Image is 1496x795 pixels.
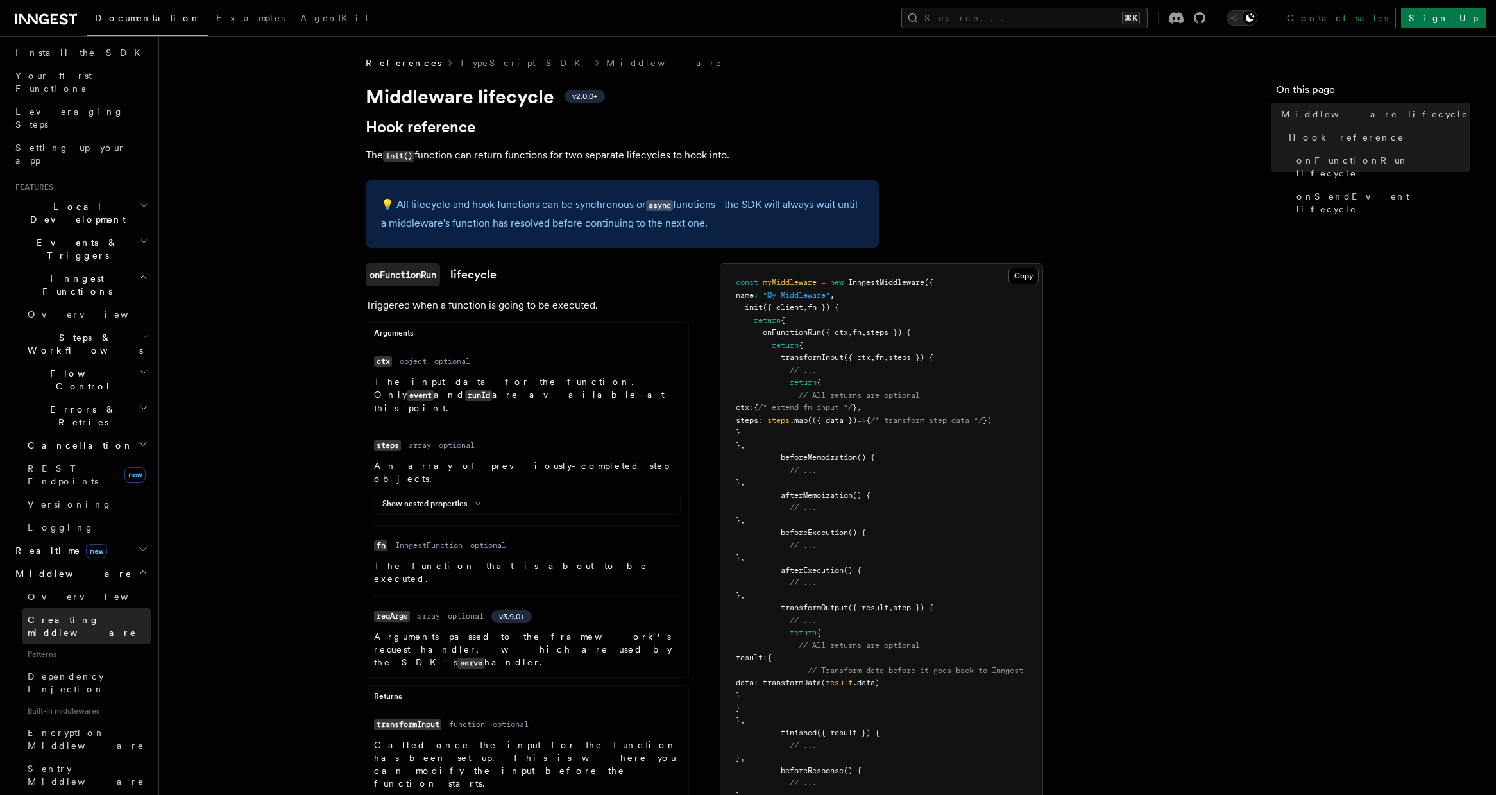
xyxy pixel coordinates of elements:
[22,493,151,516] a: Versioning
[22,585,151,608] a: Overview
[754,678,758,687] span: :
[374,560,681,585] p: The function that is about to be executed.
[374,540,387,551] code: fn
[736,653,763,662] span: result
[736,416,758,425] span: steps
[395,540,463,551] dd: InngestFunction
[374,356,392,367] code: ctx
[848,528,866,537] span: () {
[409,440,431,450] dd: array
[1122,12,1140,24] kbd: ⌘K
[22,701,151,721] span: Built-in middlewares
[736,678,754,687] span: data
[374,459,681,485] p: An array of previously-completed step objects.
[28,309,160,320] span: Overview
[22,439,133,452] span: Cancellation
[28,592,160,602] span: Overview
[901,8,1148,28] button: Search...⌘K
[10,585,151,793] div: Middleware
[10,200,140,226] span: Local Development
[740,516,745,525] span: ,
[1291,185,1470,221] a: onSendEvent lifecycle
[871,416,983,425] span: /* transform step data */
[374,611,410,622] code: reqArgs
[763,328,821,337] span: onFunctionRun
[366,296,689,314] p: Triggered when a function is going to be executed.
[740,591,745,600] span: ,
[781,316,785,325] span: {
[381,196,863,232] p: 💡 All lifecycle and hook functions can be synchronous or functions - the SDK will always wait unt...
[736,278,758,287] span: const
[400,356,427,366] dd: object
[781,453,857,462] span: beforeMemoization
[22,362,151,398] button: Flow Control
[293,4,376,35] a: AgentKit
[10,267,151,303] button: Inngest Functions
[22,331,143,357] span: Steps & Workflows
[763,653,767,662] span: :
[848,603,888,612] span: ({ result
[374,719,441,730] code: transformInput
[22,721,151,757] a: Encryption Middleware
[767,416,790,425] span: steps
[382,499,486,509] button: Show nested properties
[95,13,201,23] span: Documentation
[434,356,470,366] dd: optional
[366,328,688,344] div: Arguments
[22,303,151,326] a: Overview
[875,353,884,362] span: fn
[853,491,871,500] span: () {
[10,182,53,192] span: Features
[28,499,112,509] span: Versioning
[22,326,151,362] button: Steps & Workflows
[374,739,681,790] p: Called once the input for the function has been set up. This is where you can modify the input be...
[799,641,920,650] span: // All returns are optional
[22,367,139,393] span: Flow Control
[736,553,740,562] span: }
[493,719,529,730] dd: optional
[754,316,781,325] span: return
[15,142,126,166] span: Setting up your app
[374,375,681,415] p: The input data for the function. Only and are available at this point.
[983,416,992,425] span: })
[740,716,745,725] span: ,
[10,544,107,557] span: Realtime
[790,366,817,375] span: // ...
[28,728,144,751] span: Encryption Middleware
[853,678,880,687] span: .data)
[844,566,862,575] span: () {
[924,278,933,287] span: ({
[754,403,758,412] span: {
[790,378,817,387] span: return
[740,553,745,562] span: ,
[763,291,830,300] span: "My Middleware"
[740,753,745,762] span: ,
[736,516,740,525] span: }
[10,136,151,172] a: Setting up your app
[830,278,844,287] span: new
[893,603,933,612] span: step }) {
[216,13,285,23] span: Examples
[28,671,105,694] span: Dependency Injection
[28,764,144,787] span: Sentry Middleware
[799,391,920,400] span: // All returns are optional
[817,728,880,737] span: ({ result }) {
[572,91,597,101] span: v2.0.0+
[10,539,151,562] button: Realtimenew
[465,390,492,401] code: runId
[844,353,871,362] span: ({ ctx
[821,278,826,287] span: =
[844,766,862,775] span: () {
[803,303,808,312] span: ,
[10,195,151,231] button: Local Development
[736,703,740,712] span: }
[790,616,817,625] span: // ...
[15,107,124,130] span: Leveraging Steps
[459,56,588,69] a: TypeScript SDK
[736,428,740,437] span: }
[736,691,740,700] span: }
[10,64,151,100] a: Your first Functions
[808,303,839,312] span: fn }) {
[848,328,853,337] span: ,
[28,522,94,533] span: Logging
